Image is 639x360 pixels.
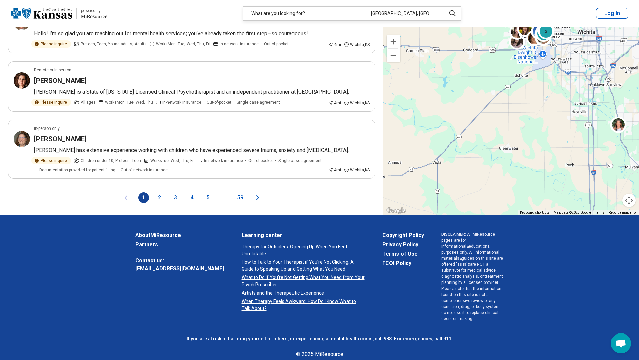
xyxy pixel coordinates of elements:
[611,333,631,353] div: Open chat
[536,25,552,41] div: 2
[31,157,71,164] div: Please inquire
[242,231,365,239] a: Learning center
[344,167,370,173] div: Wichita , KS
[382,241,424,249] a: Privacy Policy
[385,206,407,215] img: Google
[135,241,224,249] a: Partners
[34,76,87,85] h3: [PERSON_NAME]
[554,211,591,214] span: Map data ©2025 Google
[154,192,165,203] button: 2
[363,7,442,20] div: [GEOGRAPHIC_DATA], [GEOGRAPHIC_DATA]
[237,99,280,105] span: Single case agreement
[538,23,554,39] div: 2
[31,40,71,48] div: Please inquire
[609,211,637,214] a: Report a map error
[135,231,224,239] a: AboutMiResource
[520,210,550,215] button: Keyboard shortcuts
[156,41,210,47] span: Works Mon, Tue, Wed, Thu, Fri
[622,194,636,207] button: Map camera controls
[219,192,229,203] span: ...
[242,298,365,312] a: When Therapy Feels Awkward: How Do I Know What to Talk About?
[138,192,149,203] button: 1
[187,192,197,203] button: 4
[31,99,71,106] div: Please inquire
[135,335,504,342] p: If you are at risk of harming yourself or others, or experiencing a mental health crisis, call 98...
[382,259,424,267] a: FCOI Policy
[242,243,365,257] a: Therapy for Outsiders: Opening Up When You Feel Unrelatable
[81,8,107,14] div: powered by
[170,192,181,203] button: 3
[385,206,407,215] a: Open this area in Google Maps (opens a new window)
[207,99,231,105] span: Out-of-pocket
[105,99,153,105] span: Works Mon, Tue, Wed, Thu
[34,88,370,96] p: [PERSON_NAME] is a State of [US_STATE] Licensed Clinical Psychotherapist and an independent pract...
[34,30,370,38] p: Hello! I’m so glad you are reaching out for mental health services; you’ve already taken the firs...
[278,158,322,164] span: Single case agreement
[242,290,365,297] a: Artists and the Therapeutic Experience
[382,250,424,258] a: Terms of Use
[34,134,87,144] h3: [PERSON_NAME]
[11,5,72,21] img: Blue Cross Blue Shield Kansas
[242,259,365,273] a: How to Talk to Your Therapist if You’re Not Clicking: A Guide to Speaking Up and Getting What You...
[235,192,246,203] button: 59
[248,158,273,164] span: Out-of-pocket
[34,125,60,132] p: In-person only
[34,67,71,73] p: Remote or In-person
[243,7,363,20] div: What are you looking for?
[328,100,341,106] div: 4 mi
[254,192,262,203] button: Next page
[441,231,504,322] p: : All MiResource pages are for informational & educational purposes only. All informational mater...
[39,167,115,173] span: Documentation provided for patient filling
[441,232,465,237] span: DISCLAIMER
[264,41,289,47] span: Out-of-pocket
[162,99,201,105] span: In-network insurance
[220,41,259,47] span: In-network insurance
[150,158,195,164] span: Works Tue, Wed, Thu, Fri
[344,42,370,48] div: Wichita , KS
[135,265,224,273] a: [EMAIL_ADDRESS][DOMAIN_NAME]
[382,231,424,239] a: Copyright Policy
[242,274,365,288] a: What to Do If You’re Not Getting What You Need from Your Psych Prescriber
[203,192,213,203] button: 5
[81,41,147,47] span: Preteen, Teen, Young adults, Adults
[328,167,341,173] div: 4 mi
[595,211,605,214] a: Terms (opens in new tab)
[11,5,107,21] a: Blue Cross Blue Shield Kansaspowered by
[344,100,370,106] div: Wichita , KS
[135,257,224,265] span: Contact us:
[596,8,628,19] button: Log In
[81,158,141,164] span: Children under 10, Preteen, Teen
[328,42,341,48] div: 4 mi
[135,350,504,358] p: © 2025 MiResource
[204,158,243,164] span: In-network insurance
[81,99,96,105] span: All ages
[121,167,168,173] span: Out-of-network insurance
[122,192,130,203] button: Previous page
[387,49,400,62] button: Zoom out
[387,35,400,48] button: Zoom in
[34,146,370,154] p: [PERSON_NAME] has extensive experience working with children who have experienced severe trauma, ...
[535,24,551,41] div: 3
